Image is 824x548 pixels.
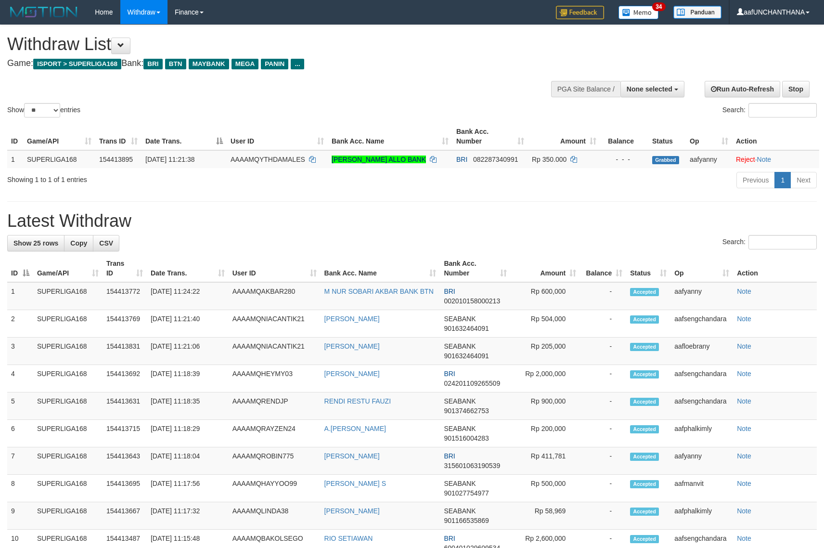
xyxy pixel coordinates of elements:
span: SEABANK [444,507,476,515]
a: Note [737,535,751,542]
td: SUPERLIGA168 [33,310,103,338]
span: None selected [627,85,672,93]
td: AAAAMQLINDA38 [229,502,321,530]
span: CSV [99,239,113,247]
th: Trans ID: activate to sort column ascending [103,255,147,282]
div: Showing 1 to 1 of 1 entries [7,171,336,184]
span: Accepted [630,343,659,351]
span: SEABANK [444,315,476,323]
a: [PERSON_NAME] [324,452,380,460]
span: Grabbed [652,156,679,164]
td: SUPERLIGA168 [33,338,103,365]
select: Showentries [24,103,60,117]
a: [PERSON_NAME] S [324,480,386,487]
a: Run Auto-Refresh [705,81,780,97]
td: AAAAMQHAYYOO99 [229,475,321,502]
span: Accepted [630,535,659,543]
th: Action [732,123,819,150]
td: [DATE] 11:18:29 [147,420,229,447]
td: AAAAMQRENDJP [229,392,321,420]
span: Accepted [630,425,659,433]
th: Trans ID: activate to sort column ascending [95,123,142,150]
td: SUPERLIGA168 [23,150,95,168]
span: BRI [444,370,455,378]
td: - [580,392,626,420]
label: Search: [722,235,817,249]
a: Next [790,172,817,188]
th: Balance: activate to sort column ascending [580,255,626,282]
th: Action [733,255,817,282]
td: [DATE] 11:18:04 [147,447,229,475]
td: SUPERLIGA168 [33,392,103,420]
span: Copy 315601063190539 to clipboard [444,462,500,470]
a: Stop [782,81,810,97]
td: AAAAMQAKBAR280 [229,282,321,310]
th: Bank Acc. Name: activate to sort column ascending [328,123,452,150]
td: [DATE] 11:21:06 [147,338,229,365]
a: Show 25 rows [7,235,64,251]
td: Rp 500,000 [511,475,580,502]
td: Rp 504,000 [511,310,580,338]
th: Status: activate to sort column ascending [626,255,670,282]
a: A.[PERSON_NAME] [324,425,386,432]
span: Copy 901166535869 to clipboard [444,517,489,524]
td: 154413667 [103,502,147,530]
a: Previous [736,172,775,188]
span: SEABANK [444,480,476,487]
span: Copy 901632464091 to clipboard [444,325,489,332]
a: [PERSON_NAME] [324,342,380,350]
span: 34 [652,2,665,11]
span: SEABANK [444,397,476,405]
a: Note [737,315,751,323]
td: [DATE] 11:17:32 [147,502,229,530]
th: ID [7,123,23,150]
th: User ID: activate to sort column ascending [227,123,328,150]
td: aafmanvit [670,475,733,502]
td: - [580,310,626,338]
td: [DATE] 11:18:39 [147,365,229,392]
span: Rp 350.000 [532,156,566,163]
a: Note [757,156,772,163]
img: Button%20Memo.svg [618,6,659,19]
td: 154413631 [103,392,147,420]
a: [PERSON_NAME] [324,315,380,323]
td: Rp 411,781 [511,447,580,475]
img: Feedback.jpg [556,6,604,19]
span: ISPORT > SUPERLIGA168 [33,59,121,69]
span: AAAAMQYTHDAMALES [231,156,305,163]
h4: Game: Bank: [7,59,540,68]
a: RIO SETIAWAN [324,535,373,542]
span: BRI [143,59,162,69]
td: 8 [7,475,33,502]
span: Copy 901632464091 to clipboard [444,352,489,360]
span: ... [291,59,304,69]
a: M NUR SOBARI AKBAR BANK BTN [324,287,434,295]
th: Op: activate to sort column ascending [686,123,732,150]
a: Note [737,480,751,487]
td: aafsengchandara [670,310,733,338]
span: Copy 002010158000213 to clipboard [444,297,500,305]
td: SUPERLIGA168 [33,447,103,475]
td: - [580,475,626,502]
td: 1 [7,150,23,168]
h1: Latest Withdraw [7,211,817,231]
th: Date Trans.: activate to sort column ascending [147,255,229,282]
td: SUPERLIGA168 [33,502,103,530]
td: [DATE] 11:18:35 [147,392,229,420]
a: Note [737,507,751,515]
td: [DATE] 11:24:22 [147,282,229,310]
span: Show 25 rows [13,239,58,247]
span: MEGA [232,59,259,69]
h1: Withdraw List [7,35,540,54]
span: [DATE] 11:21:38 [145,156,194,163]
td: 154413772 [103,282,147,310]
td: SUPERLIGA168 [33,420,103,447]
td: 154413695 [103,475,147,502]
th: Status [648,123,686,150]
th: Game/API: activate to sort column ascending [33,255,103,282]
td: Rp 58,969 [511,502,580,530]
span: MAYBANK [189,59,229,69]
span: BRI [444,452,455,460]
th: Op: activate to sort column ascending [670,255,733,282]
div: PGA Site Balance / [551,81,620,97]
